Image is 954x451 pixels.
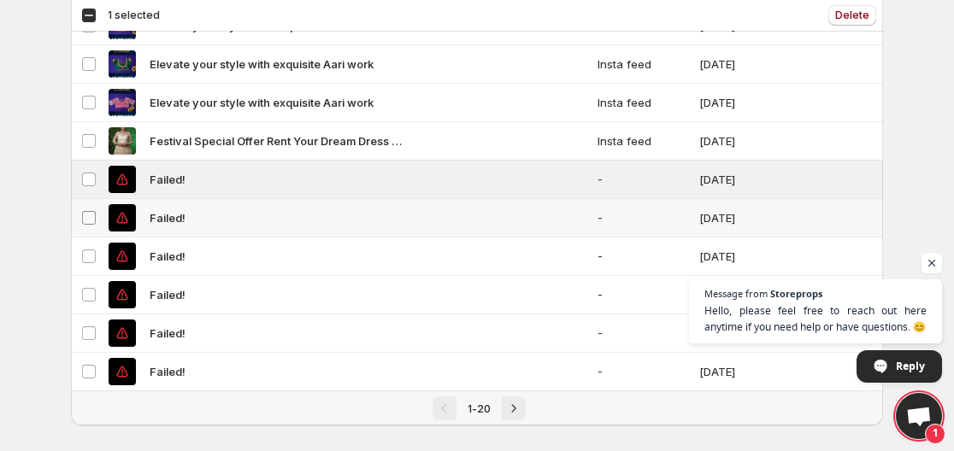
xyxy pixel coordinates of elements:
[835,9,869,22] span: Delete
[109,50,136,78] img: Elevate your style with exquisite Aari work
[896,393,942,439] a: Open chat
[150,171,185,188] span: Failed!
[150,56,374,73] span: Elevate your style with exquisite Aari work
[598,132,689,149] span: Insta feed
[694,122,805,161] td: [DATE]
[150,209,185,226] span: Failed!
[150,132,406,149] span: Festival Special Offer Rent Your Dream Dress Starting at Get Ready to Dazzle at Every Occasion Ex...
[598,325,689,342] span: -
[109,89,136,116] img: Elevate your style with exquisite Aari work
[694,237,805,276] td: [DATE]
[109,127,136,155] img: Festival Special Offer Rent Your Dream Dress Starting at Get Ready to Dazzle at Every Occasion Ex...
[502,396,526,420] button: Next
[598,94,689,111] span: Insta feed
[704,289,768,298] span: Message from
[598,209,689,226] span: -
[108,9,160,22] span: 1 selected
[896,351,925,381] span: Reply
[150,248,185,265] span: Failed!
[150,286,185,303] span: Failed!
[694,161,805,199] td: [DATE]
[150,94,374,111] span: Elevate your style with exquisite Aari work
[150,363,185,380] span: Failed!
[598,248,689,265] span: -
[694,84,805,122] td: [DATE]
[770,289,822,298] span: Storeprops
[694,45,805,84] td: [DATE]
[694,199,805,237] td: [DATE]
[828,5,876,26] button: Delete
[925,424,945,444] span: 1
[598,56,689,73] span: Insta feed
[71,390,883,425] nav: Pagination
[598,286,689,303] span: -
[694,276,805,314] td: [DATE]
[704,302,927,335] span: Hello, please feel free to reach out here anytime if you need help or have questions. 😊
[468,402,491,415] span: 1-20
[598,171,689,188] span: -
[598,363,689,380] span: -
[150,325,185,342] span: Failed!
